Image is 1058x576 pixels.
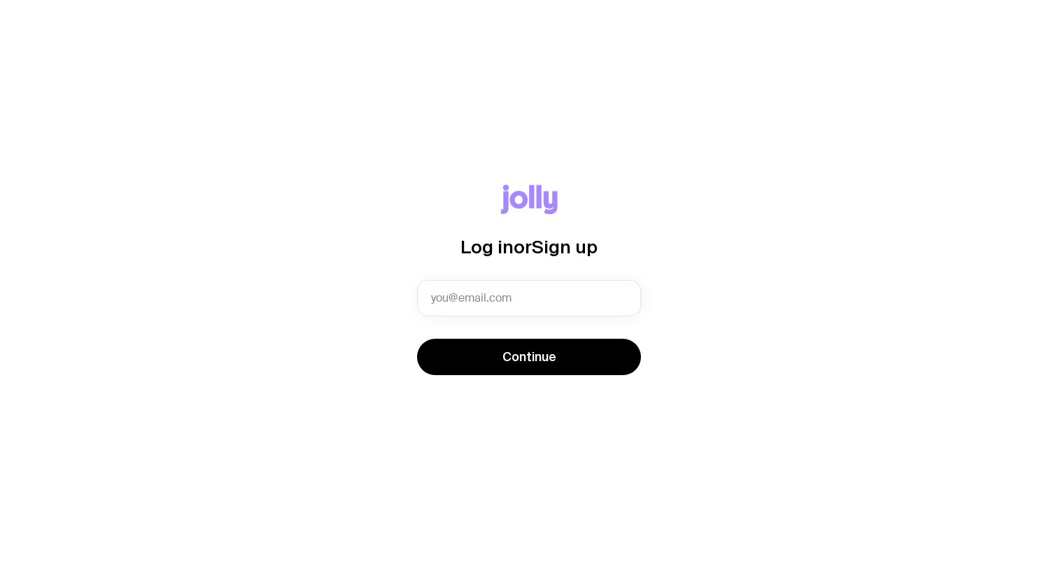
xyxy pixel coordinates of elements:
[417,280,641,316] input: you@email.com
[514,237,532,257] span: or
[502,349,556,365] span: Continue
[532,237,598,257] span: Sign up
[417,339,641,375] button: Continue
[460,237,514,257] span: Log in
